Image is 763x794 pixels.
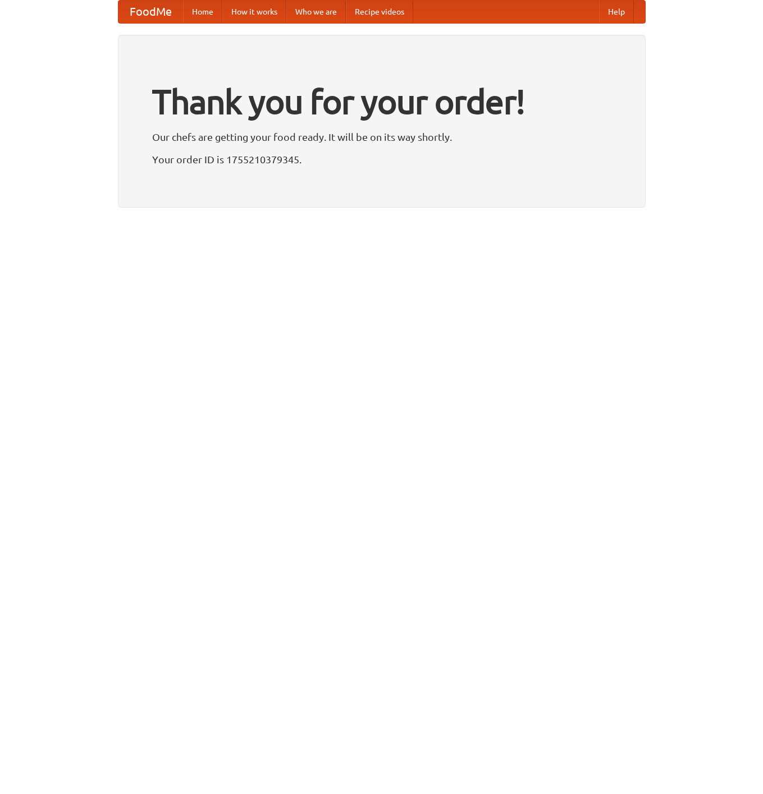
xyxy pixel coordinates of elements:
a: How it works [222,1,286,23]
a: Help [599,1,634,23]
p: Our chefs are getting your food ready. It will be on its way shortly. [152,128,611,145]
a: FoodMe [118,1,183,23]
a: Who we are [286,1,346,23]
a: Recipe videos [346,1,413,23]
p: Your order ID is 1755210379345. [152,151,611,168]
a: Home [183,1,222,23]
h1: Thank you for your order! [152,75,611,128]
